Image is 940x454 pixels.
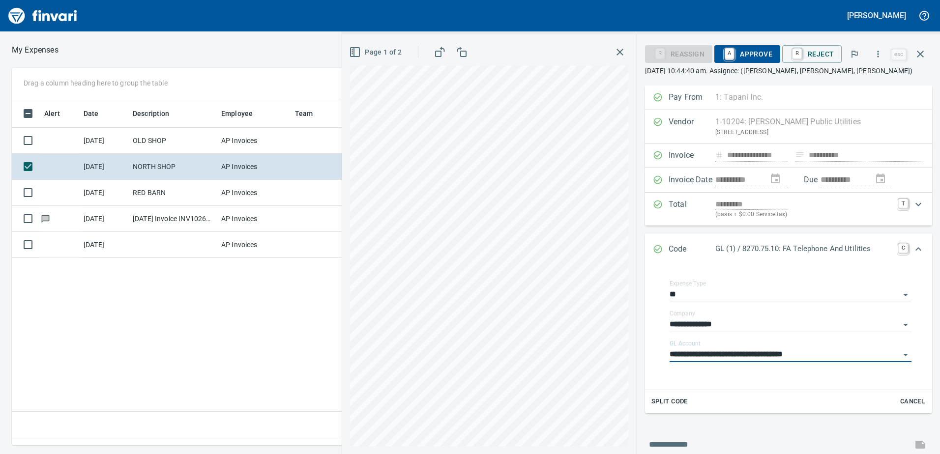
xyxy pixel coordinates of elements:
[12,44,59,56] p: My Expenses
[221,108,265,119] span: Employee
[40,215,51,222] span: Has messages
[217,154,291,180] td: AP Invoices
[217,180,291,206] td: AP Invoices
[670,281,706,286] label: Expense Type
[12,44,59,56] nav: breadcrumb
[129,128,217,154] td: OLD SHOP
[889,42,932,66] span: Close invoice
[725,48,734,59] a: A
[295,108,313,119] span: Team
[669,199,715,220] p: Total
[897,394,928,409] button: Cancel
[715,210,892,220] p: (basis + $0.00 Service tax)
[899,288,912,302] button: Open
[217,128,291,154] td: AP Invoices
[217,206,291,232] td: AP Invoices
[24,78,168,88] p: Drag a column heading here to group the table
[221,108,253,119] span: Employee
[645,233,932,266] div: Expand
[645,193,932,226] div: Expand
[793,48,802,59] a: R
[845,8,909,23] button: [PERSON_NAME]
[782,45,842,63] button: RReject
[670,340,701,346] label: GL Account
[898,243,908,253] a: C
[645,266,932,413] div: Expand
[669,243,715,256] p: Code
[898,199,908,208] a: T
[847,10,906,21] h5: [PERSON_NAME]
[351,46,402,58] span: Page 1 of 2
[129,154,217,180] td: NORTH SHOP
[899,318,912,332] button: Open
[80,128,129,154] td: [DATE]
[84,108,112,119] span: Date
[295,108,326,119] span: Team
[645,49,712,57] div: Reassign
[899,348,912,362] button: Open
[651,396,688,407] span: Split Code
[133,108,182,119] span: Description
[80,180,129,206] td: [DATE]
[844,43,865,65] button: Flag
[714,45,780,63] button: AApprove
[867,43,889,65] button: More
[790,46,834,62] span: Reject
[891,49,906,60] a: esc
[44,108,60,119] span: Alert
[347,43,406,61] button: Page 1 of 2
[715,243,892,255] p: GL (1) / 8270.75.10: FA Telephone And Utilities
[80,232,129,258] td: [DATE]
[6,4,80,28] img: Finvari
[899,396,926,407] span: Cancel
[129,206,217,232] td: [DATE] Invoice INV10264176 from [GEOGRAPHIC_DATA] (1-24796)
[722,46,772,62] span: Approve
[645,66,932,76] p: [DATE] 10:44:40 am. Assignee: ([PERSON_NAME], [PERSON_NAME], [PERSON_NAME])
[649,394,690,409] button: Split Code
[133,108,170,119] span: Description
[44,108,73,119] span: Alert
[80,154,129,180] td: [DATE]
[217,232,291,258] td: AP Invoices
[670,311,695,316] label: Company
[84,108,99,119] span: Date
[80,206,129,232] td: [DATE]
[129,180,217,206] td: RED BARN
